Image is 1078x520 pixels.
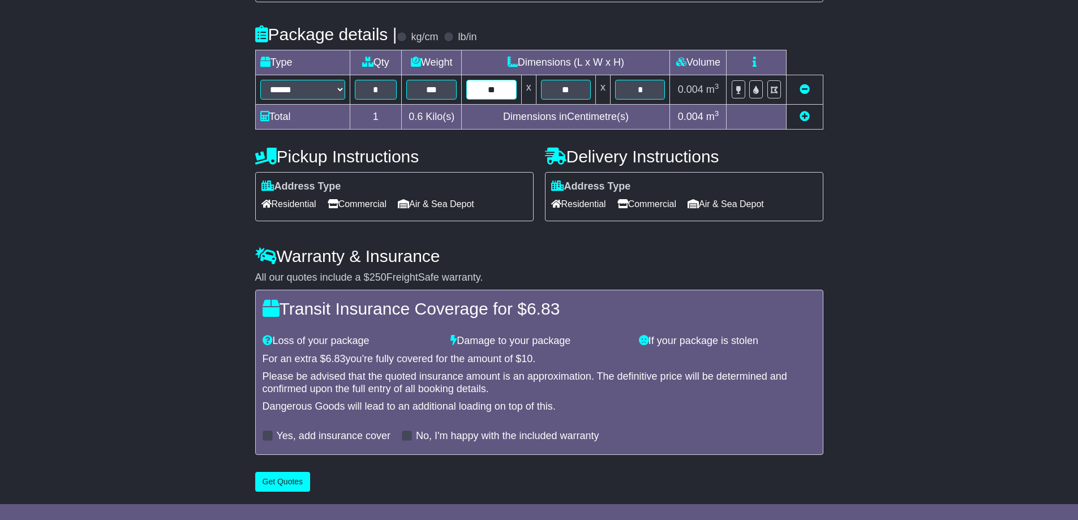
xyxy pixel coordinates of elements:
[462,50,670,75] td: Dimensions (L x W x H)
[402,50,462,75] td: Weight
[255,50,350,75] td: Type
[255,472,311,492] button: Get Quotes
[350,104,402,129] td: 1
[551,181,631,193] label: Address Type
[328,195,386,213] span: Commercial
[255,272,823,284] div: All our quotes include a $ FreightSafe warranty.
[706,84,719,95] span: m
[678,84,703,95] span: 0.004
[462,104,670,129] td: Dimensions in Centimetre(s)
[458,31,476,44] label: lb/in
[409,111,423,122] span: 0.6
[255,25,397,44] h4: Package details |
[545,147,823,166] h4: Delivery Instructions
[706,111,719,122] span: m
[370,272,386,283] span: 250
[551,195,606,213] span: Residential
[800,84,810,95] a: Remove this item
[263,299,816,318] h4: Transit Insurance Coverage for $
[527,299,560,318] span: 6.83
[255,104,350,129] td: Total
[715,82,719,91] sup: 3
[678,111,703,122] span: 0.004
[263,401,816,413] div: Dangerous Goods will lead to an additional loading on top of this.
[255,247,823,265] h4: Warranty & Insurance
[255,147,534,166] h4: Pickup Instructions
[277,430,390,442] label: Yes, add insurance cover
[398,195,474,213] span: Air & Sea Depot
[263,371,816,395] div: Please be advised that the quoted insurance amount is an approximation. The definitive price will...
[402,104,462,129] td: Kilo(s)
[715,109,719,118] sup: 3
[521,353,532,364] span: 10
[326,353,346,364] span: 6.83
[263,353,816,366] div: For an extra $ you're fully covered for the amount of $ .
[445,335,633,347] div: Damage to your package
[261,181,341,193] label: Address Type
[633,335,822,347] div: If your package is stolen
[257,335,445,347] div: Loss of your package
[688,195,764,213] span: Air & Sea Depot
[411,31,438,44] label: kg/cm
[521,75,536,104] td: x
[350,50,402,75] td: Qty
[596,75,611,104] td: x
[416,430,599,442] label: No, I'm happy with the included warranty
[261,195,316,213] span: Residential
[800,111,810,122] a: Add new item
[617,195,676,213] span: Commercial
[670,50,727,75] td: Volume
